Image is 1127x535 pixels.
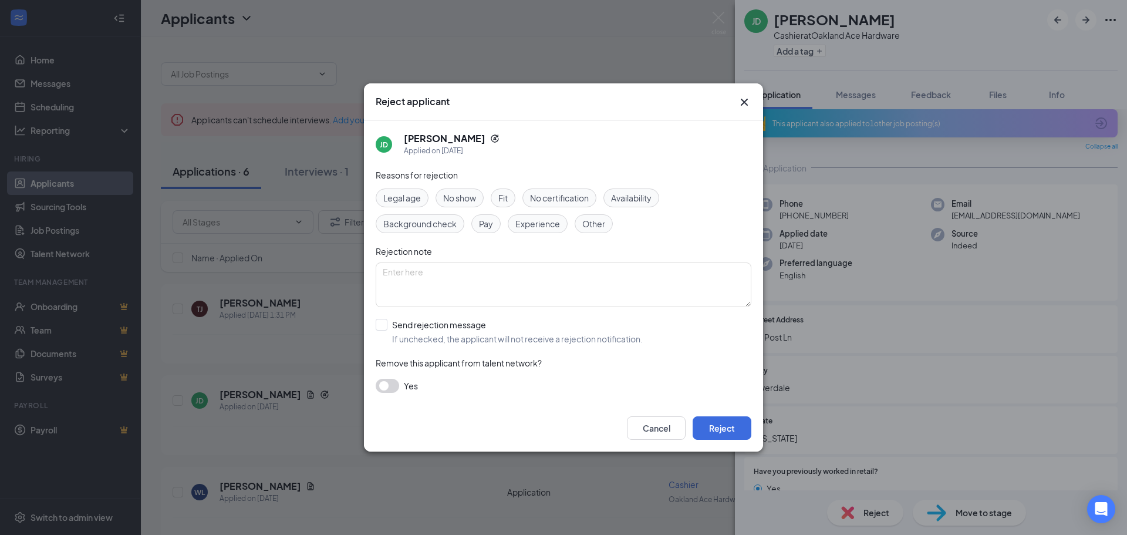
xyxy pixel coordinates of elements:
[376,170,458,180] span: Reasons for rejection
[498,191,508,204] span: Fit
[479,217,493,230] span: Pay
[737,95,751,109] svg: Cross
[1087,495,1115,523] div: Open Intercom Messenger
[627,416,686,440] button: Cancel
[530,191,589,204] span: No certification
[404,132,485,145] h5: [PERSON_NAME]
[376,246,432,257] span: Rejection note
[380,140,388,150] div: JD
[443,191,476,204] span: No show
[376,358,542,368] span: Remove this applicant from talent network?
[383,217,457,230] span: Background check
[693,416,751,440] button: Reject
[383,191,421,204] span: Legal age
[490,134,500,143] svg: Reapply
[737,95,751,109] button: Close
[515,217,560,230] span: Experience
[404,379,418,393] span: Yes
[582,217,605,230] span: Other
[376,95,450,108] h3: Reject applicant
[404,145,500,157] div: Applied on [DATE]
[611,191,652,204] span: Availability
